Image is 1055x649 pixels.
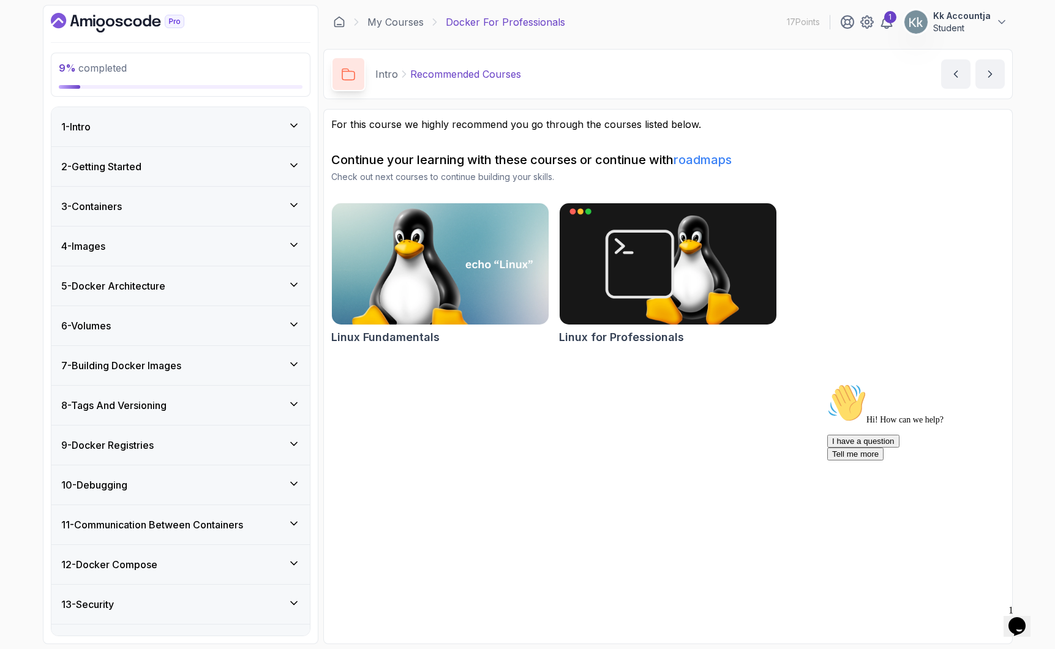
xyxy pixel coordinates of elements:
button: Tell me more [5,69,61,82]
iframe: chat widget [822,378,1043,594]
img: Linux Fundamentals card [332,203,549,324]
h3: 3 - Containers [61,199,122,214]
h3: 4 - Images [61,239,105,253]
button: user profile imageKk AccountjaStudent [904,10,1008,34]
a: Linux Fundamentals cardLinux Fundamentals [331,203,549,346]
a: Dashboard [51,13,212,32]
h3: 6 - Volumes [61,318,111,333]
button: 5-Docker Architecture [51,266,310,306]
button: 3-Containers [51,187,310,226]
p: Check out next courses to continue building your skills. [331,171,1005,183]
button: 1-Intro [51,107,310,146]
h3: 7 - Building Docker Images [61,358,181,373]
p: Student [933,22,991,34]
button: 7-Building Docker Images [51,346,310,385]
h3: 2 - Getting Started [61,159,141,174]
h3: 5 - Docker Architecture [61,279,165,293]
button: 9-Docker Registries [51,426,310,465]
a: Dashboard [333,16,345,28]
a: roadmaps [674,152,732,167]
img: :wave: [5,5,44,44]
h2: Linux Fundamentals [331,329,440,346]
h3: 1 - Intro [61,119,91,134]
button: 4-Images [51,227,310,266]
img: user profile image [904,10,928,34]
h3: 11 - Communication Between Containers [61,517,243,532]
h2: Linux for Professionals [559,329,684,346]
button: 13-Security [51,585,310,624]
p: Kk Accountja [933,10,991,22]
img: Linux for Professionals card [560,203,776,324]
button: 12-Docker Compose [51,545,310,584]
h3: 13 - Security [61,597,114,612]
a: Linux for Professionals cardLinux for Professionals [559,203,777,346]
h3: 8 - Tags And Versioning [61,398,167,413]
div: 1 [884,11,896,23]
span: completed [59,62,127,74]
button: 6-Volumes [51,306,310,345]
button: 2-Getting Started [51,147,310,186]
div: 👋Hi! How can we help?I have a questionTell me more [5,5,225,82]
a: 1 [879,15,894,29]
button: previous content [941,59,971,89]
p: Intro [375,67,398,81]
button: I have a question [5,56,77,69]
button: 11-Communication Between Containers [51,505,310,544]
button: 8-Tags And Versioning [51,386,310,425]
h3: 12 - Docker Compose [61,557,157,572]
p: Recommended Courses [410,67,521,81]
p: For this course we highly recommend you go through the courses listed below. [331,117,1005,132]
button: 10-Debugging [51,465,310,505]
h3: 10 - Debugging [61,478,127,492]
iframe: chat widget [1004,600,1043,637]
a: My Courses [367,15,424,29]
h2: Continue your learning with these courses or continue with [331,151,1005,168]
span: Hi! How can we help? [5,37,121,46]
span: 9 % [59,62,76,74]
button: next content [975,59,1005,89]
p: 17 Points [787,16,820,28]
h3: 9 - Docker Registries [61,438,154,452]
p: Docker For Professionals [446,15,565,29]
